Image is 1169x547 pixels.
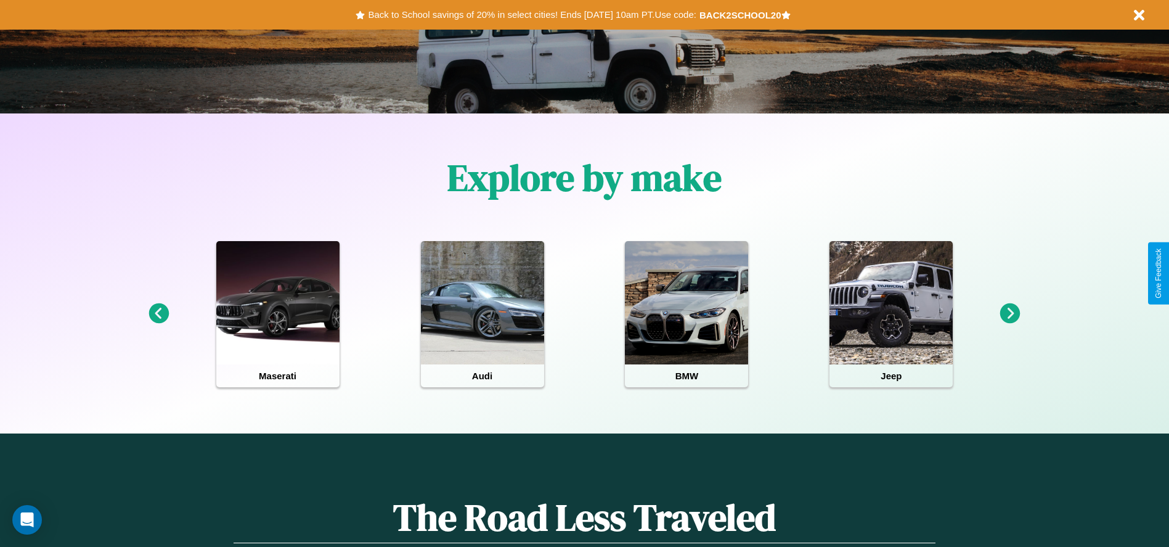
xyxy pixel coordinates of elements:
h4: Audi [421,364,544,387]
h4: BMW [625,364,748,387]
button: Back to School savings of 20% in select cities! Ends [DATE] 10am PT.Use code: [365,6,699,23]
b: BACK2SCHOOL20 [699,10,781,20]
h4: Maserati [216,364,340,387]
h1: Explore by make [447,152,722,203]
div: Open Intercom Messenger [12,505,42,535]
div: Give Feedback [1154,249,1163,298]
h4: Jeep [829,364,953,387]
h1: The Road Less Traveled [234,492,935,543]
